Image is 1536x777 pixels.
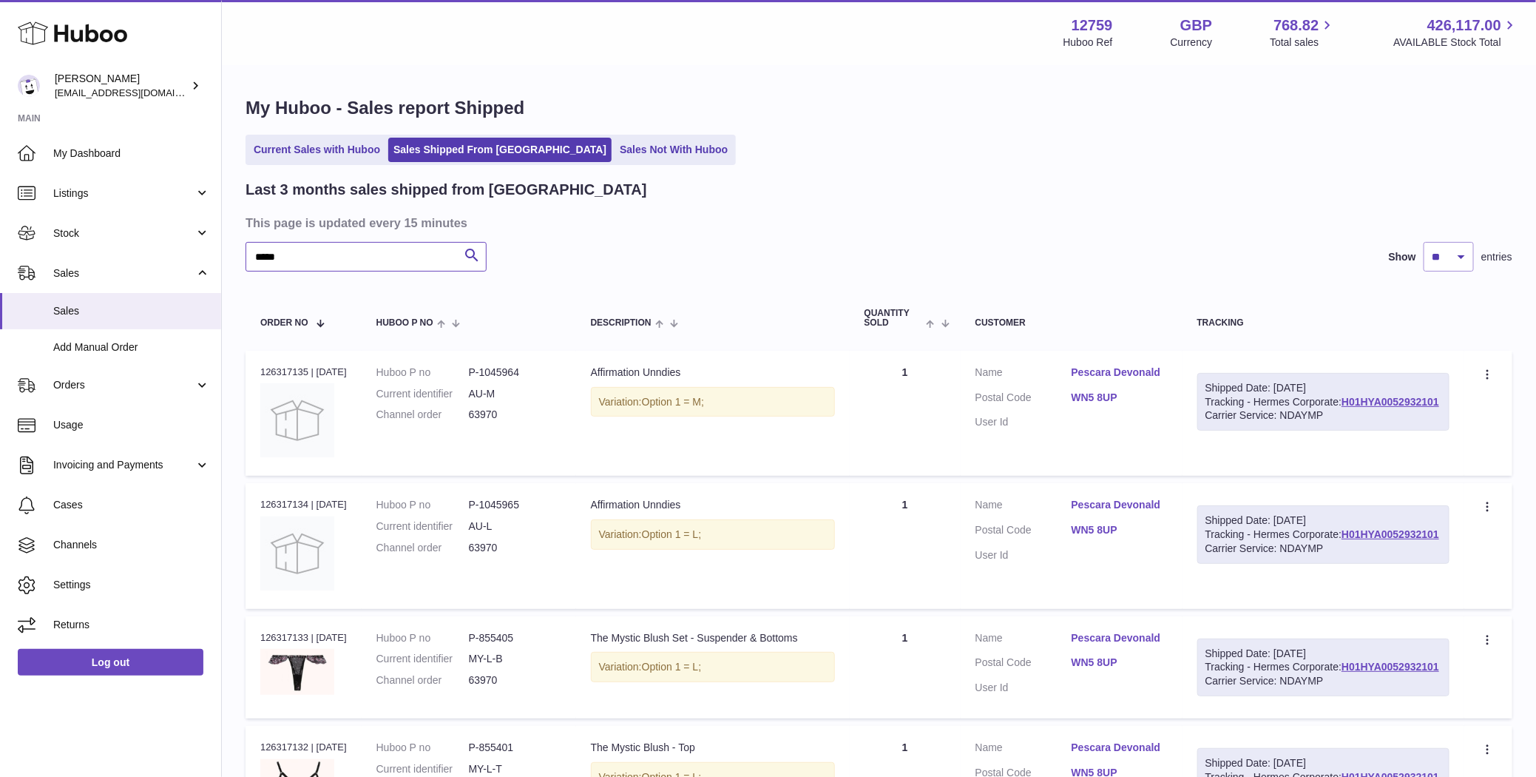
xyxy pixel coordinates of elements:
dt: Current identifier [376,762,469,776]
span: Cases [53,498,210,512]
dt: Huboo P no [376,498,469,512]
dt: Channel order [376,408,469,422]
span: [EMAIL_ADDRESS][DOMAIN_NAME] [55,87,217,98]
a: Pescara Devonald [1072,366,1168,380]
div: 126317132 | [DATE] [260,741,347,754]
a: Sales Not With Huboo [615,138,733,162]
dd: P-1045965 [469,498,561,512]
div: Shipped Date: [DATE] [1205,514,1442,528]
div: Carrier Service: NDAYMP [1205,674,1442,688]
dd: P-1045964 [469,366,561,380]
span: Quantity Sold [865,309,923,328]
div: Tracking - Hermes Corporate: [1197,639,1450,697]
dt: Current identifier [376,519,469,534]
td: 1 [850,483,961,608]
h1: My Huboo - Sales report Shipped [246,96,1512,120]
a: H01HYA0052932101 [1342,661,1439,673]
dd: AU-L [469,519,561,534]
a: Pescara Devonald [1072,631,1168,645]
span: Option 1 = L; [642,661,702,673]
span: Option 1 = M; [642,396,704,408]
dt: Postal Code [975,391,1072,408]
a: WN5 8UP [1072,656,1168,670]
dt: Channel order [376,673,469,687]
div: Customer [975,318,1168,328]
div: Shipped Date: [DATE] [1205,756,1442,770]
div: Tracking [1197,318,1450,328]
div: Huboo Ref [1063,36,1113,50]
div: Affirmation Unndies [591,366,835,380]
div: Currency [1171,36,1213,50]
a: 426,117.00 AVAILABLE Stock Total [1393,16,1518,50]
span: Listings [53,186,194,201]
dt: Huboo P no [376,631,469,645]
span: Sales [53,266,194,280]
td: 1 [850,351,961,476]
span: Usage [53,418,210,432]
dt: Name [975,498,1072,516]
span: 426,117.00 [1427,16,1501,36]
dd: 63970 [469,673,561,687]
dd: MY-L-B [469,652,561,666]
a: Pescara Devonald [1072,498,1168,512]
span: entries [1481,250,1512,264]
a: WN5 8UP [1072,523,1168,537]
span: Option 1 = L; [642,528,702,540]
dt: Name [975,741,1072,758]
dd: P-855401 [469,741,561,755]
span: Stock [53,226,194,240]
div: 126317134 | [DATE] [260,498,347,511]
div: Variation: [591,652,835,682]
dd: MY-L-T [469,762,561,776]
img: 127591716464418.png [260,649,334,695]
dd: 63970 [469,541,561,555]
div: 126317135 | [DATE] [260,366,347,379]
dt: User Id [975,548,1072,562]
dt: User Id [975,415,1072,429]
span: My Dashboard [53,147,210,161]
dt: Current identifier [376,387,469,401]
a: H01HYA0052932101 [1342,528,1439,540]
span: 768.82 [1273,16,1319,36]
div: Shipped Date: [DATE] [1205,647,1442,661]
span: Channels [53,538,210,552]
strong: 12759 [1072,16,1113,36]
div: Tracking - Hermes Corporate: [1197,505,1450,564]
dd: 63970 [469,408,561,422]
td: 1 [850,616,961,719]
div: The Mystic Blush Set - Suspender & Bottoms [591,631,835,645]
a: Sales Shipped From [GEOGRAPHIC_DATA] [388,138,612,162]
dt: User Id [975,681,1072,695]
img: sofiapanwar@unndr.com [18,75,40,97]
img: no-photo.jpg [260,517,334,591]
span: Sales [53,304,210,318]
strong: GBP [1180,16,1212,36]
label: Show [1389,250,1416,264]
div: The Mystic Blush - Top [591,741,835,755]
span: Orders [53,378,194,392]
dt: Postal Code [975,523,1072,541]
span: AVAILABLE Stock Total [1393,36,1518,50]
dd: P-855405 [469,631,561,645]
a: WN5 8UP [1072,391,1168,405]
dd: AU-M [469,387,561,401]
a: Log out [18,649,203,676]
a: H01HYA0052932101 [1342,396,1439,408]
dt: Channel order [376,541,469,555]
dt: Name [975,366,1072,383]
span: Total sales [1270,36,1336,50]
span: Add Manual Order [53,340,210,354]
div: Carrier Service: NDAYMP [1205,542,1442,556]
span: Settings [53,578,210,592]
dt: Postal Code [975,656,1072,673]
div: Variation: [591,387,835,417]
dt: Current identifier [376,652,469,666]
span: Returns [53,618,210,632]
div: Variation: [591,519,835,550]
dt: Name [975,631,1072,649]
div: Carrier Service: NDAYMP [1205,408,1442,423]
h3: This page is updated every 15 minutes [246,215,1509,231]
div: Shipped Date: [DATE] [1205,381,1442,395]
dt: Huboo P no [376,741,469,755]
div: 126317133 | [DATE] [260,631,347,645]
